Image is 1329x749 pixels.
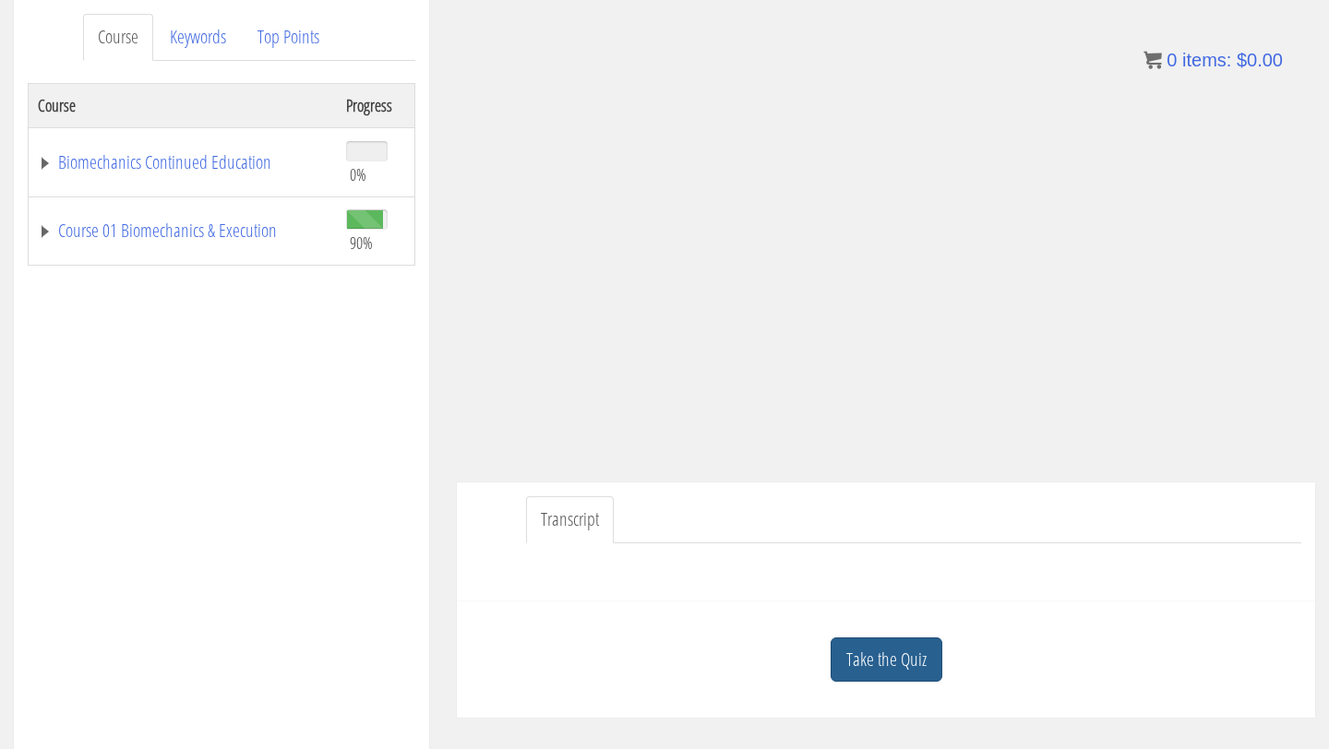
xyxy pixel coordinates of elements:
bdi: 0.00 [1237,50,1283,70]
a: Transcript [526,496,614,543]
a: Keywords [155,14,241,61]
a: Course [83,14,153,61]
span: 90% [350,232,373,253]
img: icon11.png [1143,51,1162,69]
span: items: [1182,50,1231,70]
th: Progress [337,83,414,127]
a: Course 01 Biomechanics & Execution [38,221,328,240]
span: $ [1237,50,1247,70]
a: Top Points [243,14,334,61]
span: 0% [350,164,366,184]
a: Biomechanics Continued Education [38,153,328,172]
a: Take the Quiz [831,637,942,683]
th: Course [29,83,338,127]
a: 0 items: $0.00 [1143,50,1283,70]
span: 0 [1167,50,1177,70]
